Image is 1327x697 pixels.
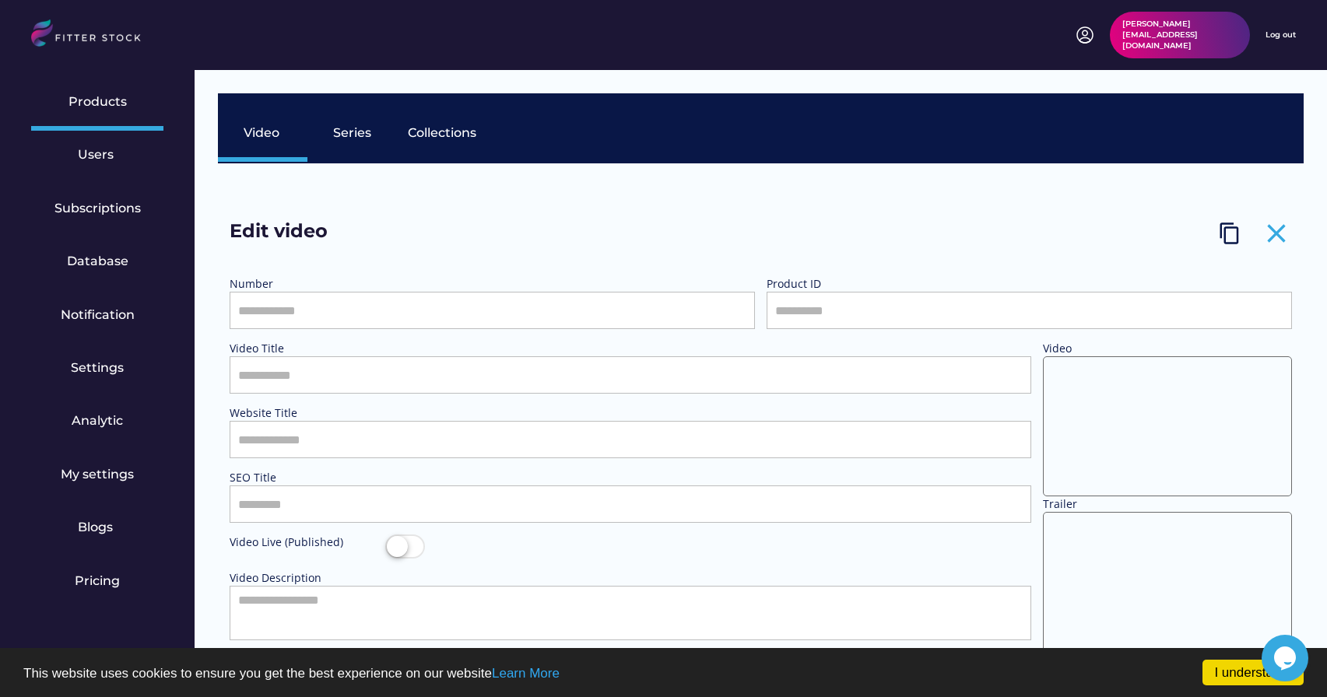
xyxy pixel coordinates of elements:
div: Pricing [75,573,120,590]
div: My settings [61,466,134,483]
div: Series [333,124,372,142]
div: Subscriptions [54,200,141,217]
div: Products [68,93,127,110]
div: Number [230,276,385,292]
div: Video Title [230,341,385,356]
div: Trailer [1043,496,1199,512]
div: [PERSON_NAME][EMAIL_ADDRESS][DOMAIN_NAME] [1122,19,1237,51]
img: LOGO.svg [31,19,154,51]
iframe: chat widget [1262,635,1311,681]
div: Video [1043,341,1199,356]
div: Settings [71,359,124,377]
img: profile-circle.svg [1076,26,1094,44]
div: Video [244,124,283,142]
div: Blogs [78,519,117,536]
div: Video Description [230,570,385,586]
div: Edit video [230,218,385,253]
div: Video Live (Published) [230,534,385,550]
div: Notification [61,306,135,324]
button: close [1261,218,1292,249]
div: Product ID [767,276,922,292]
div: Database [67,253,128,270]
div: SEO Title [230,470,385,485]
div: Website Title [230,405,385,421]
a: I understand! [1202,660,1304,685]
div: Collections [408,124,476,142]
a: Learn More [492,666,560,681]
div: Analytic [72,412,123,429]
div: Log out [1266,30,1296,40]
div: Users [78,146,117,163]
p: This website uses cookies to ensure you get the best experience on our website [23,667,1304,680]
